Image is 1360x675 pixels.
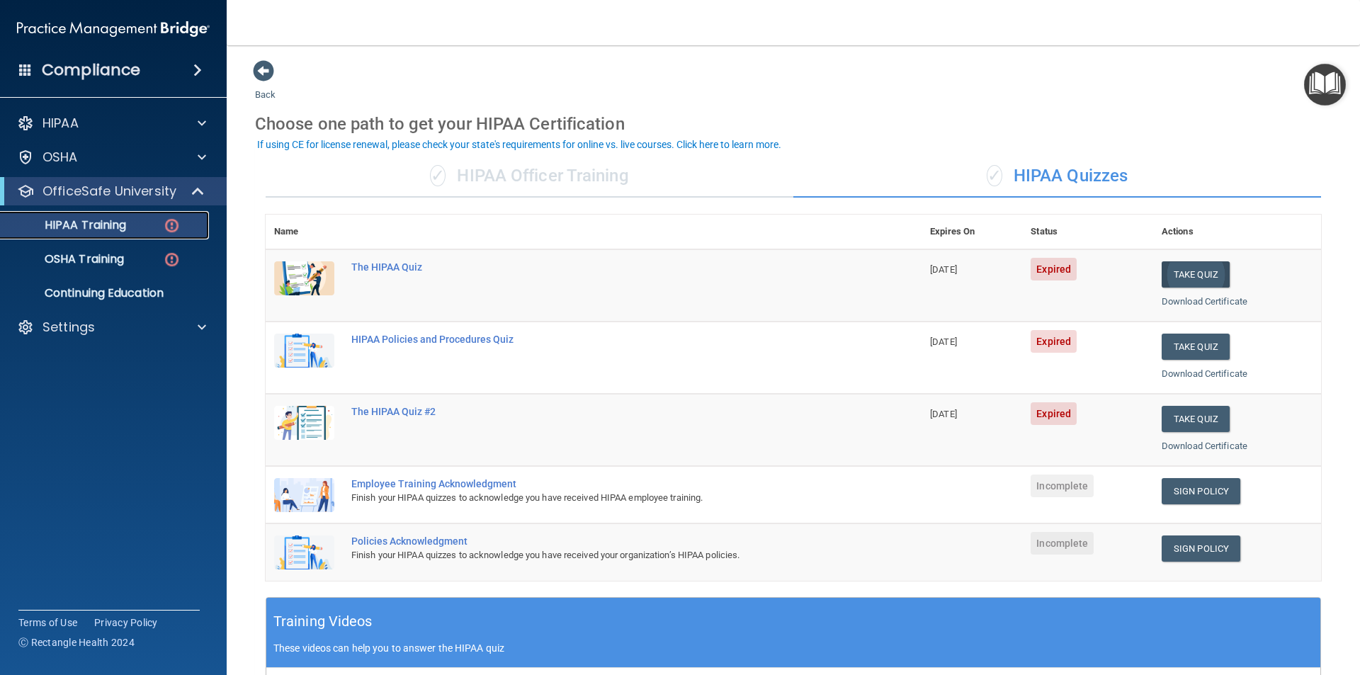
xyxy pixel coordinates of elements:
span: Incomplete [1031,475,1094,497]
div: HIPAA Quizzes [793,155,1321,198]
span: Expired [1031,330,1077,353]
span: [DATE] [930,409,957,419]
th: Status [1022,215,1153,249]
a: Download Certificate [1162,441,1247,451]
span: Incomplete [1031,532,1094,555]
p: Settings [42,319,95,336]
h5: Training Videos [273,609,373,634]
th: Expires On [922,215,1022,249]
span: Ⓒ Rectangle Health 2024 [18,635,135,650]
div: Choose one path to get your HIPAA Certification [255,103,1332,144]
img: danger-circle.6113f641.png [163,217,181,234]
div: Employee Training Acknowledgment [351,478,851,489]
p: HIPAA Training [9,218,126,232]
a: Sign Policy [1162,478,1240,504]
a: Back [255,72,276,100]
p: HIPAA [42,115,79,132]
a: OSHA [17,149,206,166]
span: ✓ [430,165,446,186]
div: Policies Acknowledgment [351,535,851,547]
th: Name [266,215,343,249]
button: Take Quiz [1162,261,1230,288]
a: Settings [17,319,206,336]
span: Expired [1031,258,1077,280]
span: [DATE] [930,264,957,275]
button: Take Quiz [1162,406,1230,432]
p: These videos can help you to answer the HIPAA quiz [273,642,1313,654]
p: OfficeSafe University [42,183,176,200]
img: danger-circle.6113f641.png [163,251,181,268]
p: OSHA Training [9,252,124,266]
a: Terms of Use [18,616,77,630]
div: Finish your HIPAA quizzes to acknowledge you have received HIPAA employee training. [351,489,851,506]
h4: Compliance [42,60,140,80]
a: OfficeSafe University [17,183,205,200]
div: If using CE for license renewal, please check your state's requirements for online vs. live cours... [257,140,781,149]
div: HIPAA Policies and Procedures Quiz [351,334,851,345]
span: [DATE] [930,336,957,347]
div: HIPAA Officer Training [266,155,793,198]
p: OSHA [42,149,78,166]
a: Download Certificate [1162,296,1247,307]
a: Sign Policy [1162,535,1240,562]
p: Continuing Education [9,286,203,300]
button: If using CE for license renewal, please check your state's requirements for online vs. live cours... [255,137,783,152]
th: Actions [1153,215,1321,249]
button: Open Resource Center [1304,64,1346,106]
div: Finish your HIPAA quizzes to acknowledge you have received your organization’s HIPAA policies. [351,547,851,564]
div: The HIPAA Quiz [351,261,851,273]
div: The HIPAA Quiz #2 [351,406,851,417]
img: PMB logo [17,15,210,43]
span: ✓ [987,165,1002,186]
button: Take Quiz [1162,334,1230,360]
a: Privacy Policy [94,616,158,630]
a: HIPAA [17,115,206,132]
span: Expired [1031,402,1077,425]
a: Download Certificate [1162,368,1247,379]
